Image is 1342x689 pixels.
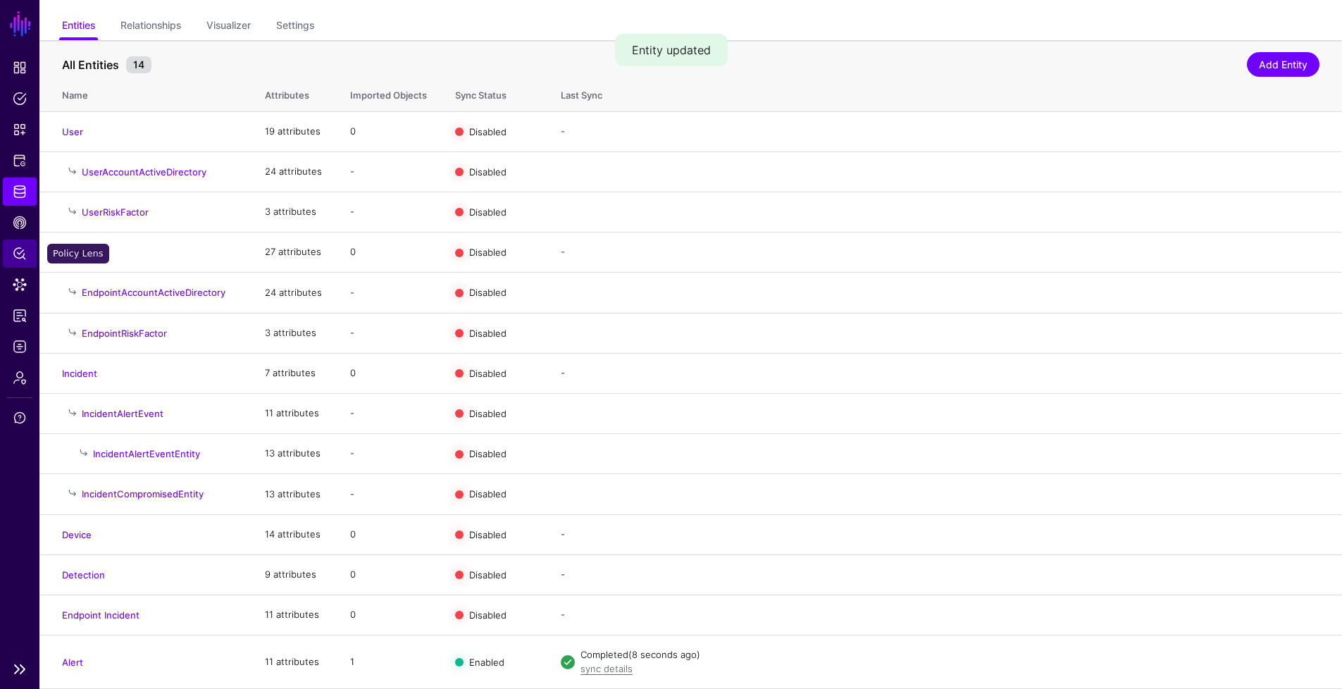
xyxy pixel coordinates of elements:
[251,353,336,393] td: 7 attributes
[336,151,441,192] td: -
[62,126,83,137] a: User
[82,408,163,419] a: IncidentAlertEvent
[58,56,123,73] span: All Entities
[469,367,507,378] span: Disabled
[62,529,92,540] a: Device
[3,302,37,330] a: Reports
[3,85,37,113] a: Policies
[1247,52,1319,77] a: Add Entity
[441,75,547,111] th: Sync Status
[336,434,441,474] td: -
[469,609,507,621] span: Disabled
[251,232,336,273] td: 27 attributes
[336,353,441,393] td: 0
[251,514,336,554] td: 14 attributes
[62,569,105,581] a: Detection
[469,206,507,218] span: Disabled
[469,408,507,419] span: Disabled
[82,287,225,298] a: EndpointAccountActiveDirectory
[336,75,441,111] th: Imported Objects
[82,166,206,178] a: UserAccountActiveDirectory
[561,125,565,137] app-datasources-item-entities-syncstatus: -
[3,54,37,82] a: Dashboard
[251,554,336,595] td: 9 attributes
[469,247,507,258] span: Disabled
[336,595,441,635] td: 0
[47,244,109,263] div: Policy Lens
[251,474,336,514] td: 13 attributes
[13,92,27,106] span: Policies
[469,327,507,338] span: Disabled
[469,488,507,499] span: Disabled
[251,595,336,635] td: 11 attributes
[336,111,441,151] td: 0
[3,333,37,361] a: Logs
[251,75,336,111] th: Attributes
[580,663,633,674] a: sync details
[469,287,507,298] span: Disabled
[615,34,728,66] div: Entity updated
[13,278,27,292] span: Data Lens
[251,313,336,353] td: 3 attributes
[336,232,441,273] td: 0
[251,635,336,689] td: 11 attributes
[336,474,441,514] td: -
[62,368,97,379] a: Incident
[62,657,83,668] a: Alert
[3,147,37,175] a: Protected Systems
[336,514,441,554] td: 0
[13,411,27,425] span: Support
[13,309,27,323] span: Reports
[13,216,27,230] span: CAEP Hub
[336,635,441,689] td: 1
[13,371,27,385] span: Admin
[39,75,251,111] th: Name
[561,569,565,580] app-datasources-item-entities-syncstatus: -
[120,13,181,40] a: Relationships
[13,340,27,354] span: Logs
[13,154,27,168] span: Protected Systems
[62,13,95,40] a: Entities
[8,8,32,39] a: SGNL
[13,61,27,75] span: Dashboard
[93,448,200,459] a: IncidentAlertEventEntity
[82,206,149,218] a: UserRiskFactor
[126,56,151,73] small: 14
[251,273,336,313] td: 24 attributes
[469,528,507,540] span: Disabled
[469,569,507,580] span: Disabled
[13,185,27,199] span: Identity Data Fabric
[561,528,565,540] app-datasources-item-entities-syncstatus: -
[469,166,507,177] span: Disabled
[251,192,336,232] td: 3 attributes
[580,648,1319,662] div: Completed (8 seconds ago)
[561,246,565,257] app-datasources-item-entities-syncstatus: -
[561,609,565,620] app-datasources-item-entities-syncstatus: -
[561,367,565,378] app-datasources-item-entities-syncstatus: -
[547,75,1342,111] th: Last Sync
[82,488,204,499] a: IncidentCompromisedEntity
[3,271,37,299] a: Data Lens
[336,192,441,232] td: -
[336,273,441,313] td: -
[206,13,251,40] a: Visualizer
[469,125,507,137] span: Disabled
[3,209,37,237] a: CAEP Hub
[82,328,167,339] a: EndpointRiskFactor
[3,116,37,144] a: Snippets
[251,393,336,433] td: 11 attributes
[469,656,504,667] span: Enabled
[251,111,336,151] td: 19 attributes
[13,123,27,137] span: Snippets
[336,393,441,433] td: -
[276,13,314,40] a: Settings
[3,178,37,206] a: Identity Data Fabric
[469,448,507,459] span: Disabled
[3,240,37,268] a: Policy Lens
[336,313,441,353] td: -
[3,364,37,392] a: Admin
[336,554,441,595] td: 0
[62,609,139,621] a: Endpoint Incident
[13,247,27,261] span: Policy Lens
[251,151,336,192] td: 24 attributes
